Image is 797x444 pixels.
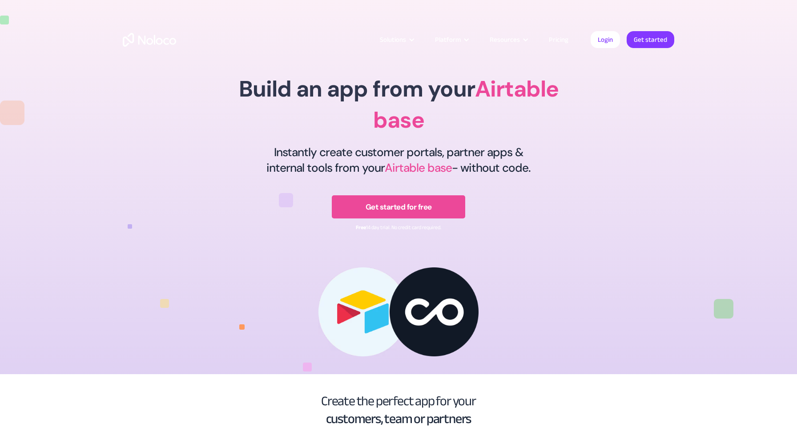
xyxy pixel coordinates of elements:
div: Resources [490,34,520,45]
a: home [123,33,176,47]
img: Fregmar Enterprises - Noloco no code airtable app builder [390,267,479,356]
a: Get started [627,31,674,48]
div: Platform [424,34,479,45]
div: Platform [435,34,461,45]
div: Resources [479,34,538,45]
div: Solutions [369,34,424,45]
span: Airtable base [385,160,452,175]
a: Pricing [538,34,580,45]
h1: Build an app from your [221,73,576,136]
strong: Free [356,222,366,232]
div: Create the perfect app for your [321,392,476,428]
strong: customers, team or partners [326,406,471,431]
a: Get started for free [332,195,465,218]
a: Login [591,31,620,48]
h2: Instantly create customer portals, partner apps & internal tools from your - without code. [265,145,532,176]
img: airtable app builder - noloco - no-code app builder [318,267,407,356]
div: Solutions [380,34,406,45]
div: 14 day trial. No credit card required. [356,222,441,233]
